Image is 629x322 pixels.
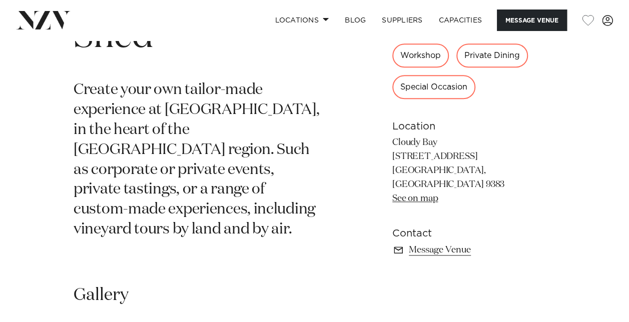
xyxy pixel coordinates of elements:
[392,43,449,67] div: Workshop
[267,9,337,31] a: Locations
[456,43,528,67] div: Private Dining
[74,284,129,306] h2: Gallery
[74,80,321,240] p: Create your own tailor-made experience at [GEOGRAPHIC_DATA], in the heart of the [GEOGRAPHIC_DATA...
[392,136,555,205] p: Cloudy Bay [STREET_ADDRESS] [GEOGRAPHIC_DATA], [GEOGRAPHIC_DATA] 9383
[392,194,438,203] a: See on map
[392,119,555,134] h6: Location
[392,75,475,99] div: Special Occasion
[392,243,555,257] a: Message Venue
[497,9,567,31] button: Message Venue
[374,9,430,31] a: SUPPLIERS
[431,9,490,31] a: Capacities
[392,226,555,241] h6: Contact
[337,9,374,31] a: BLOG
[16,11,71,29] img: nzv-logo.png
